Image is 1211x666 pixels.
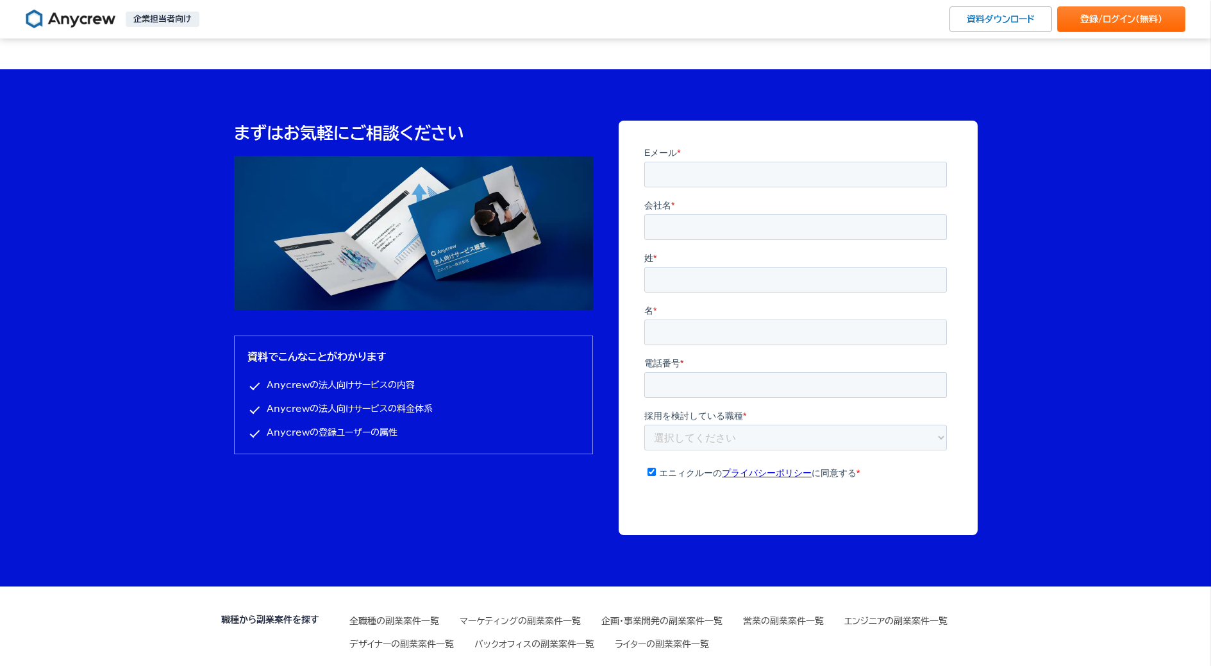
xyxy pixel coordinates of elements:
a: エンジニアの副業案件一覧 [844,617,948,626]
a: デザイナーの副業案件一覧 [349,640,454,649]
p: まずはお気軽にご相談ください [234,121,593,146]
h3: 資料でこんなことがわかります [247,349,580,364]
iframe: Form 0 [644,146,952,509]
p: 企業担当者向け [126,12,199,27]
a: 営業の副業案件一覧 [743,617,824,626]
a: ライターの副業案件一覧 [615,640,709,649]
li: Anycrewの登録ユーザーの属性 [247,425,580,441]
a: 登録/ログイン（無料） [1057,6,1185,32]
span: （無料） [1135,15,1162,24]
img: Anycrew [26,9,115,30]
h3: 職種から副業案件を探す [221,615,349,625]
a: 全職種の副業案件一覧 [349,617,439,626]
a: 資料ダウンロード [949,6,1052,32]
a: マーケティングの副業案件一覧 [460,617,581,626]
li: Anycrewの法人向けサービスの内容 [247,377,580,393]
a: バックオフィスの副業案件一覧 [474,640,594,649]
a: 企画・事業開発の副業案件一覧 [601,617,722,626]
li: Anycrewの法人向けサービスの料金体系 [247,401,580,417]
